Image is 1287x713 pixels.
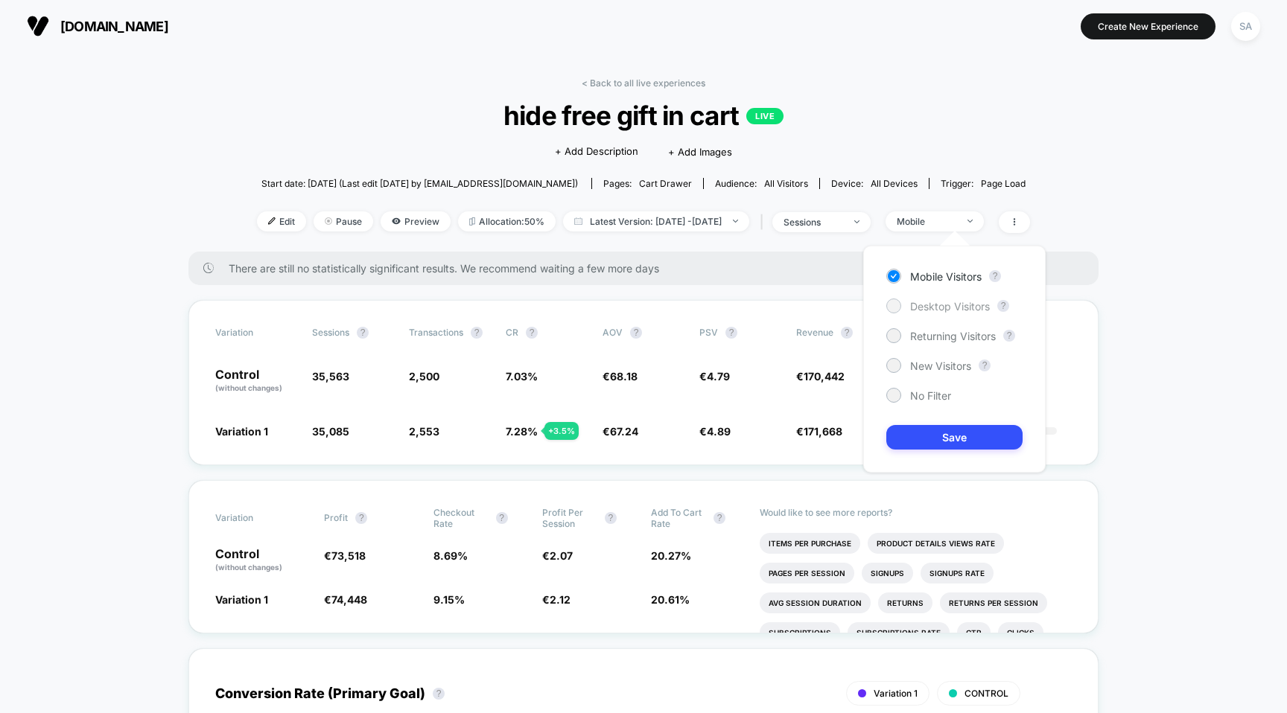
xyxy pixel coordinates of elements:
[542,549,573,562] span: €
[27,15,49,37] img: Visually logo
[324,512,348,523] span: Profit
[506,327,518,338] span: CR
[409,425,439,438] span: 2,553
[981,178,1026,189] span: Page Load
[409,370,439,383] span: 2,500
[819,178,929,189] span: Device:
[312,327,349,338] span: Sessions
[804,370,845,383] span: 170,442
[897,216,956,227] div: Mobile
[506,425,538,438] span: 7.28 %
[871,178,918,189] span: all devices
[268,217,276,225] img: edit
[725,327,737,339] button: ?
[862,563,913,583] li: Signups
[910,389,951,402] span: No Filter
[542,593,571,606] span: €
[582,77,705,89] a: < Back to all live experiences
[603,370,638,383] span: €
[324,549,366,562] span: €
[651,507,706,529] span: Add To Cart Rate
[458,211,556,231] span: Allocation: 50%
[764,178,808,189] span: All Visitors
[874,688,918,699] span: Variation 1
[886,425,1023,450] button: Save
[940,592,1047,613] li: Returns Per Session
[707,425,731,438] span: 4.89
[215,548,309,573] p: Control
[1003,330,1015,342] button: ?
[965,688,1008,699] span: CONTROL
[746,108,784,124] p: LIVE
[639,178,692,189] span: cart drawer
[1081,13,1215,39] button: Create New Experience
[312,370,349,383] span: 35,563
[215,368,297,394] p: Control
[998,622,1043,643] li: Clicks
[261,178,578,189] span: Start date: [DATE] (Last edit [DATE] by [EMAIL_ADDRESS][DOMAIN_NAME])
[651,593,690,606] span: 20.61 %
[357,327,369,339] button: ?
[215,383,282,392] span: (without changes)
[215,593,268,606] span: Variation 1
[215,327,297,339] span: Variation
[760,507,1072,518] p: Would like to see more reports?
[331,593,367,606] span: 74,448
[257,211,306,231] span: Edit
[229,262,1069,275] span: There are still no statistically significant results. We recommend waiting a few more days
[760,563,854,583] li: Pages Per Session
[331,549,366,562] span: 73,518
[699,370,730,383] span: €
[651,549,691,562] span: 20.27 %
[848,622,950,643] li: Subscriptions Rate
[715,178,808,189] div: Audience:
[967,220,973,223] img: end
[544,422,579,440] div: + 3.5 %
[941,178,1026,189] div: Trigger:
[215,425,268,438] span: Variation 1
[841,327,853,339] button: ?
[574,217,582,225] img: calendar
[60,19,168,34] span: [DOMAIN_NAME]
[784,217,843,228] div: sessions
[355,512,367,524] button: ?
[603,178,692,189] div: Pages:
[555,144,638,159] span: + Add Description
[733,220,738,223] img: end
[22,14,173,38] button: [DOMAIN_NAME]
[910,359,971,372] span: New Visitors
[957,622,991,643] li: Ctr
[409,327,463,338] span: Transactions
[610,370,638,383] span: 68.18
[526,327,538,339] button: ?
[630,327,642,339] button: ?
[506,370,538,383] span: 7.03 %
[469,217,475,226] img: rebalance
[496,512,508,524] button: ?
[605,512,617,524] button: ?
[910,270,982,283] span: Mobile Visitors
[760,592,871,613] li: Avg Session Duration
[433,549,468,562] span: 8.69 %
[997,300,1009,312] button: ?
[325,217,332,225] img: end
[760,622,840,643] li: Subscriptions
[796,370,845,383] span: €
[714,512,725,524] button: ?
[312,425,349,438] span: 35,085
[910,300,990,313] span: Desktop Visitors
[796,327,833,338] span: Revenue
[854,220,859,223] img: end
[324,593,367,606] span: €
[699,425,731,438] span: €
[563,211,749,231] span: Latest Version: [DATE] - [DATE]
[550,549,573,562] span: 2.07
[610,425,638,438] span: 67.24
[433,593,465,606] span: 9.15 %
[910,330,996,342] span: Returning Visitors
[878,592,932,613] li: Returns
[1227,11,1265,42] button: SA
[1231,12,1260,41] div: SA
[433,507,489,529] span: Checkout Rate
[699,327,718,338] span: PSV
